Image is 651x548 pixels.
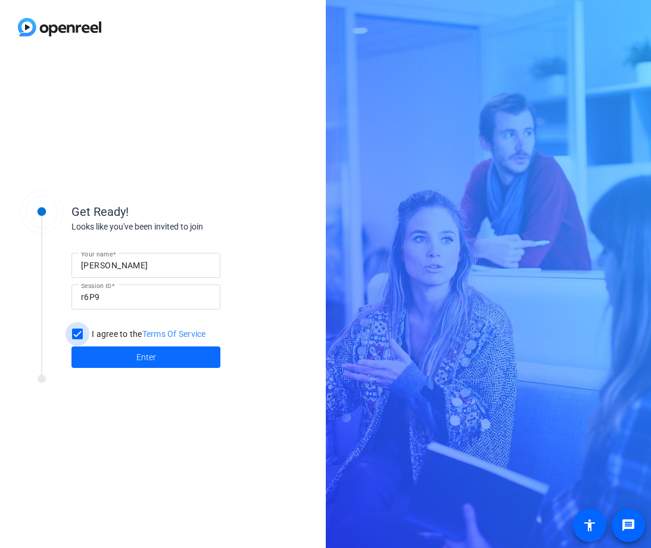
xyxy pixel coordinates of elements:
a: Terms Of Service [142,329,206,339]
mat-icon: message [621,518,636,532]
mat-label: Your name [81,250,113,258]
div: Get Ready! [71,203,310,221]
span: Enter [136,351,156,364]
label: I agree to the [89,328,206,340]
button: Enter [71,346,220,368]
mat-icon: accessibility [583,518,597,532]
div: Looks like you've been invited to join [71,221,310,233]
mat-label: Session ID [81,282,111,289]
